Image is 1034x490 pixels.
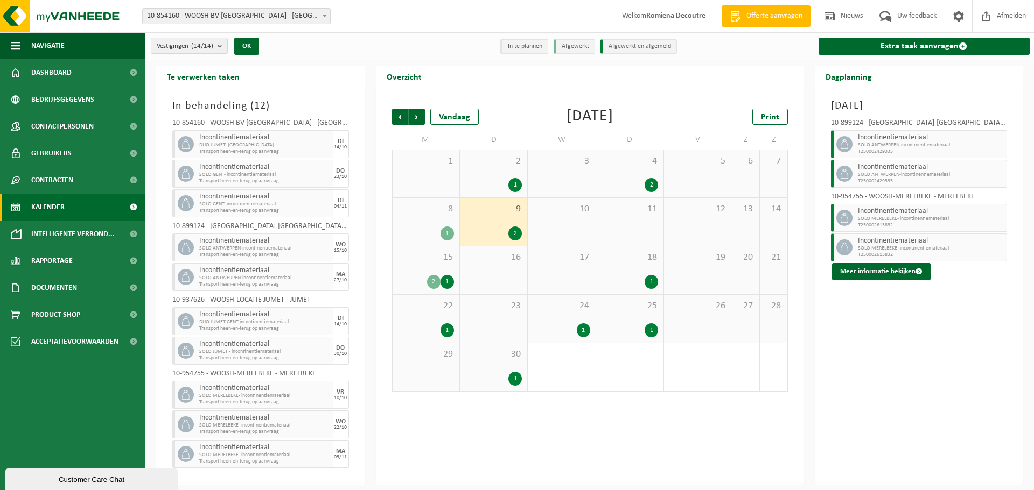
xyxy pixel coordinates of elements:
[392,130,460,150] td: M
[533,203,590,215] span: 10
[334,322,347,327] div: 14/10
[430,109,479,125] div: Vandaag
[528,130,596,150] td: W
[199,163,330,172] span: Incontinentiemateriaal
[199,458,330,465] span: Transport heen-en-terug op aanvraag
[336,448,345,455] div: MA
[334,204,347,209] div: 04/11
[172,296,349,307] div: 10-937626 - WOOSH-LOCATIE JUMET - JUMET
[31,140,72,167] span: Gebruikers
[765,203,781,215] span: 14
[254,101,266,111] span: 12
[172,223,349,233] div: 10-899124 - [GEOGRAPHIC_DATA]-[GEOGRAPHIC_DATA] [GEOGRAPHIC_DATA] - [GEOGRAPHIC_DATA]
[31,194,65,221] span: Kalender
[199,148,330,155] span: Transport heen-en-terug op aanvraag
[744,11,805,22] span: Offerte aanvragen
[858,163,1004,172] span: Incontinentiemateriaal
[199,133,330,142] span: Incontinentiemateriaal
[858,133,1004,142] span: Incontinentiemateriaal
[508,226,522,240] div: 2
[191,42,213,49] count: (14/14)
[738,155,754,167] span: 6
[761,113,779,122] span: Print
[858,178,1004,184] span: T250002429335
[157,38,213,54] span: Vestigingen
[334,455,347,460] div: 03/11
[858,222,1004,229] span: T250002613832
[199,275,330,281] span: SOLO ANTWERPEN-incontinentiemateriaal
[199,178,330,184] span: Transport heen-en-terug op aanvraag
[5,466,180,490] iframe: chat widget
[334,174,347,180] div: 23/10
[858,237,1004,245] span: Incontinentiemateriaal
[858,207,1004,216] span: Incontinentiemateriaal
[143,9,330,24] span: 10-854160 - WOOSH BV-GENT - GENT
[336,345,345,351] div: DO
[31,113,94,140] span: Contactpersonen
[815,66,883,87] h2: Dagplanning
[858,142,1004,148] span: SOLO ANTWERPEN-incontinentiemateriaal
[441,275,454,289] div: 1
[465,252,522,264] span: 16
[334,395,347,401] div: 10/10
[334,145,347,150] div: 14/10
[156,66,250,87] h2: Te verwerken taken
[398,252,454,264] span: 15
[602,203,658,215] span: 11
[858,245,1004,252] span: SOLO MERELBEKE- incontinentiemateriaal
[465,203,522,215] span: 9
[336,418,346,425] div: WO
[669,252,726,264] span: 19
[722,5,811,27] a: Offerte aanvragen
[199,384,330,393] span: Incontinentiemateriaal
[334,351,347,357] div: 30/10
[199,414,330,422] span: Incontinentiemateriaal
[602,300,658,312] span: 25
[669,300,726,312] span: 26
[337,389,344,395] div: VR
[336,271,345,278] div: MA
[831,98,1008,114] h3: [DATE]
[334,248,347,253] div: 15/10
[738,203,754,215] span: 13
[427,275,441,289] div: 2
[31,247,73,274] span: Rapportage
[336,242,346,248] div: WO
[199,201,330,208] span: SOLO GENT- incontinentiemateriaal
[645,323,658,337] div: 1
[602,155,658,167] span: 4
[398,155,454,167] span: 1
[760,130,787,150] td: Z
[858,172,1004,178] span: SOLO ANTWERPEN-incontinentiemateriaal
[765,252,781,264] span: 21
[441,226,454,240] div: 1
[738,252,754,264] span: 20
[533,252,590,264] span: 17
[533,300,590,312] span: 24
[577,323,590,337] div: 1
[752,109,788,125] a: Print
[199,281,330,288] span: Transport heen-en-terug op aanvraag
[199,452,330,458] span: SOLO MERELBEKE- incontinentiemateriaal
[508,372,522,386] div: 1
[338,138,344,145] div: DI
[142,8,331,24] span: 10-854160 - WOOSH BV-GENT - GENT
[600,39,677,54] li: Afgewerkt en afgemeld
[31,32,65,59] span: Navigatie
[858,216,1004,222] span: SOLO MERELBEKE- incontinentiemateriaal
[441,323,454,337] div: 1
[765,155,781,167] span: 7
[31,328,118,355] span: Acceptatievoorwaarden
[858,252,1004,258] span: T250002613832
[500,39,548,54] li: In te plannen
[858,148,1004,155] span: T250002429335
[460,130,528,150] td: D
[533,155,590,167] span: 3
[409,109,425,125] span: Volgende
[199,349,330,355] span: SOLO JUMET - incontinentiemateriaal
[334,425,347,430] div: 22/10
[199,208,330,214] span: Transport heen-en-terug op aanvraag
[398,349,454,360] span: 29
[738,300,754,312] span: 27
